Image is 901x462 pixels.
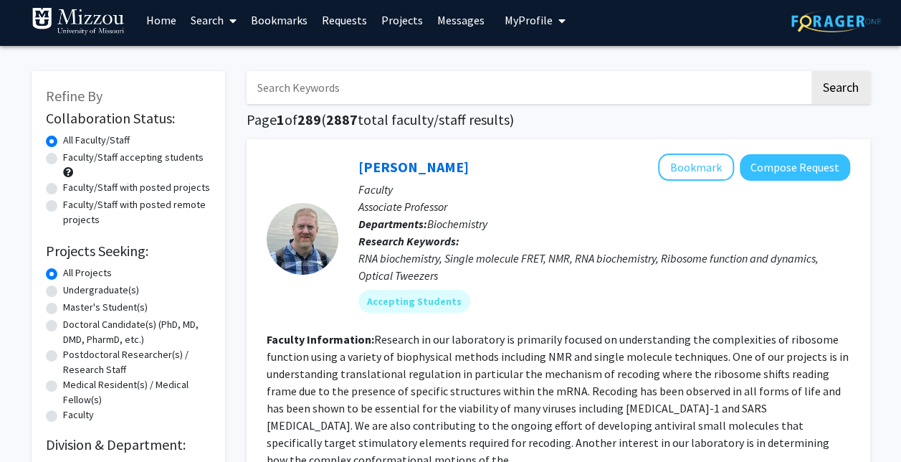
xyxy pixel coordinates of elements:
span: Refine By [46,87,103,105]
label: Master's Student(s) [63,300,148,315]
label: Undergraduate(s) [63,283,139,298]
h2: Projects Seeking: [46,242,211,260]
b: Research Keywords: [358,234,459,248]
h2: Collaboration Status: [46,110,211,127]
label: All Projects [63,265,112,280]
label: Postdoctoral Researcher(s) / Research Staff [63,347,211,377]
a: [PERSON_NAME] [358,158,469,176]
label: All Faculty/Staff [63,133,130,148]
label: Faculty/Staff with posted projects [63,180,210,195]
span: 1 [277,110,285,128]
p: Faculty [358,181,850,198]
span: 289 [297,110,321,128]
mat-chip: Accepting Students [358,290,470,313]
span: My Profile [505,13,553,27]
button: Search [811,71,870,104]
img: ForagerOne Logo [791,10,881,32]
b: Faculty Information: [267,332,374,346]
div: RNA biochemistry, Single molecule FRET, NMR, RNA biochemistry, Ribosome function and dynamics, Op... [358,250,850,284]
input: Search Keywords [247,71,809,104]
span: Biochemistry [427,217,487,231]
button: Compose Request to Peter Cornish [740,154,850,181]
b: Departments: [358,217,427,231]
p: Associate Professor [358,198,850,215]
h1: Page of ( total faculty/staff results) [247,111,870,128]
label: Medical Resident(s) / Medical Fellow(s) [63,377,211,407]
label: Doctoral Candidate(s) (PhD, MD, DMD, PharmD, etc.) [63,317,211,347]
button: Add Peter Cornish to Bookmarks [658,154,734,181]
label: Faculty [63,407,94,423]
span: 2887 [326,110,358,128]
h2: Division & Department: [46,436,211,453]
iframe: Chat [840,397,890,451]
label: Faculty/Staff accepting students [63,150,204,165]
label: Faculty/Staff with posted remote projects [63,197,211,227]
img: University of Missouri Logo [32,7,125,36]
